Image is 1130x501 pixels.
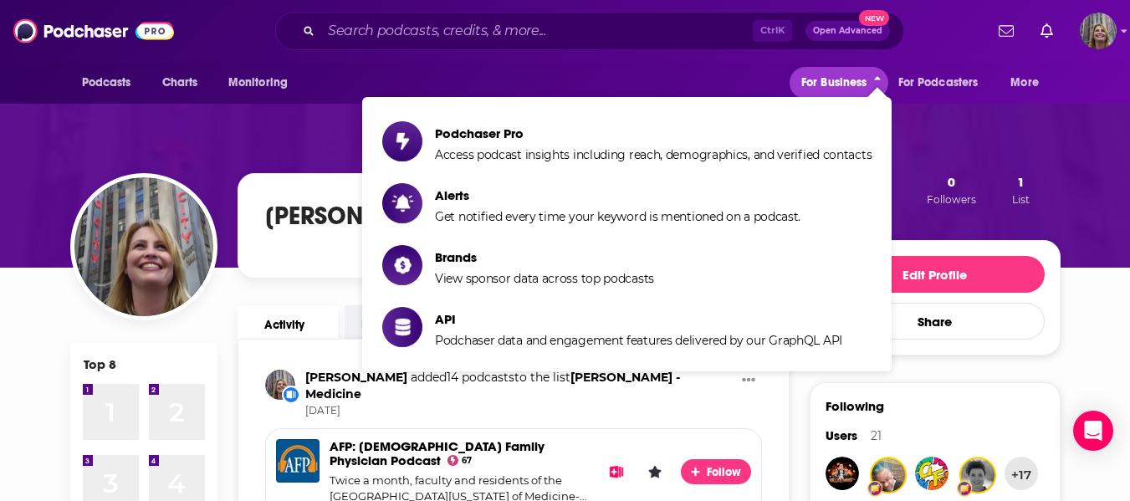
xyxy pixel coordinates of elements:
span: [DATE] [305,404,735,418]
a: Show notifications dropdown [1034,17,1060,45]
span: 1 [1017,174,1025,190]
div: Search podcasts, credits, & more... [275,12,904,50]
div: Following [826,398,884,414]
span: API [435,311,842,327]
span: Get notified every time your keyword is mentioned on a podcast. [435,209,800,224]
img: AFP: American Family Physician Podcast [276,439,320,483]
button: Edit Profile [826,256,1045,293]
span: Logged in as CGorges [1080,13,1117,49]
span: For Podcasters [898,71,979,95]
button: Follow [681,459,751,484]
img: KillerRabbitPod [826,457,859,490]
button: open menu [887,67,1003,99]
img: Podchaser - Follow, Share and Rate Podcasts [13,15,174,47]
button: 1List [1007,173,1035,207]
img: Rukland [872,458,905,492]
span: New [859,10,889,26]
button: Open AdvancedNew [805,21,890,41]
span: List [1012,193,1030,206]
span: More [1010,71,1039,95]
button: Leave a Rating [642,459,667,484]
img: User Profile [1080,13,1117,49]
a: Huber - Medicine [305,370,680,401]
img: Crystal Gorges [265,370,295,400]
span: Podchaser data and engagement features delivered by our GraphQL API [435,333,842,348]
img: User Badge Icon [867,480,883,497]
span: Ctrl K [753,20,792,42]
button: +17 [1005,457,1038,490]
h1: [PERSON_NAME] [265,201,450,231]
div: New List [282,386,300,404]
span: Followers [927,193,976,206]
img: Crystal Gorges [74,177,213,316]
button: open menu [217,67,309,99]
img: malene_gitte [961,458,995,492]
a: 67 [447,455,473,466]
a: Activity [238,305,338,339]
a: Charts [151,67,208,99]
span: Charts [162,71,198,95]
input: Search podcasts, credits, & more... [321,18,753,44]
div: Open Intercom Messenger [1073,411,1113,451]
a: Crystal Gorges [305,370,407,385]
button: 0Followers [922,173,981,207]
span: Open Advanced [813,27,882,35]
div: Top 8 [84,356,116,372]
a: AFP: American Family Physician Podcast [330,438,545,468]
a: Lists1 [345,305,445,340]
span: For Business [801,71,867,95]
h3: to the list [305,370,735,401]
button: open menu [70,67,153,99]
span: Monitoring [228,71,288,95]
span: Follow [707,465,743,479]
span: Access podcast insights including reach, demographics, and verified contacts [435,147,872,162]
span: AFP: [DEMOGRAPHIC_DATA] Family Physician Podcast [330,438,545,468]
a: Show notifications dropdown [992,17,1020,45]
button: close menu [790,67,888,99]
span: Brands [435,249,654,265]
span: Podcasts [82,71,131,95]
button: Share [826,303,1045,340]
span: Alerts [435,187,800,203]
div: 21 [871,428,882,443]
button: Add to List [604,459,629,484]
span: 67 [462,458,472,464]
span: Podchaser Pro [435,125,872,141]
span: 0 [948,174,955,190]
button: Show profile menu [1080,13,1117,49]
img: GeekFreaks [915,457,948,490]
span: View sponsor data across top podcasts [435,271,654,286]
img: User Badge Icon [956,480,973,497]
button: open menu [999,67,1060,99]
span: Users [826,427,857,443]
